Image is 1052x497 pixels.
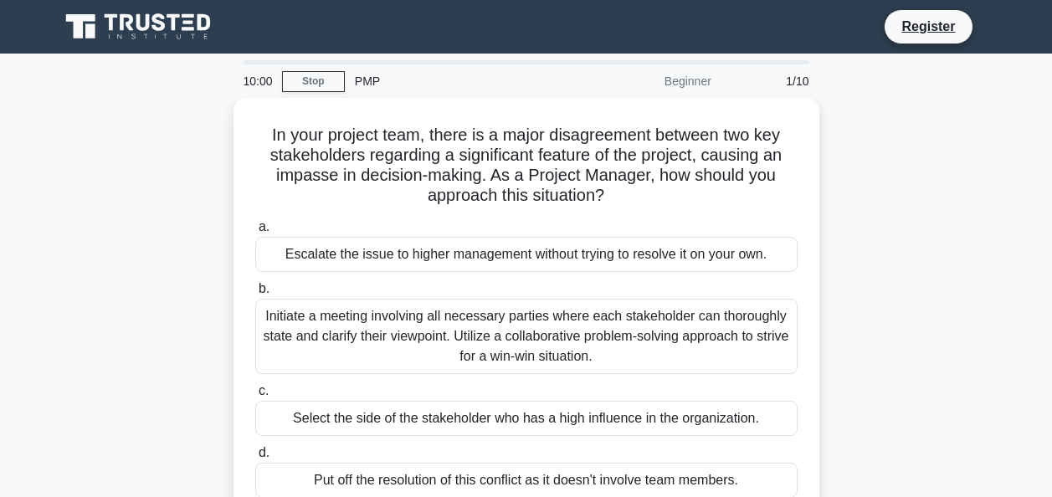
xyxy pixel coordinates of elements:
[259,383,269,397] span: c.
[255,401,798,436] div: Select the side of the stakeholder who has a high influence in the organization.
[255,237,798,272] div: Escalate the issue to higher management without trying to resolve it on your own.
[259,219,269,233] span: a.
[345,64,575,98] div: PMP
[721,64,819,98] div: 1/10
[255,299,798,374] div: Initiate a meeting involving all necessary parties where each stakeholder can thoroughly state an...
[254,125,799,207] h5: In your project team, there is a major disagreement between two key stakeholders regarding a sign...
[891,16,965,37] a: Register
[259,281,269,295] span: b.
[282,71,345,92] a: Stop
[233,64,282,98] div: 10:00
[575,64,721,98] div: Beginner
[259,445,269,459] span: d.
